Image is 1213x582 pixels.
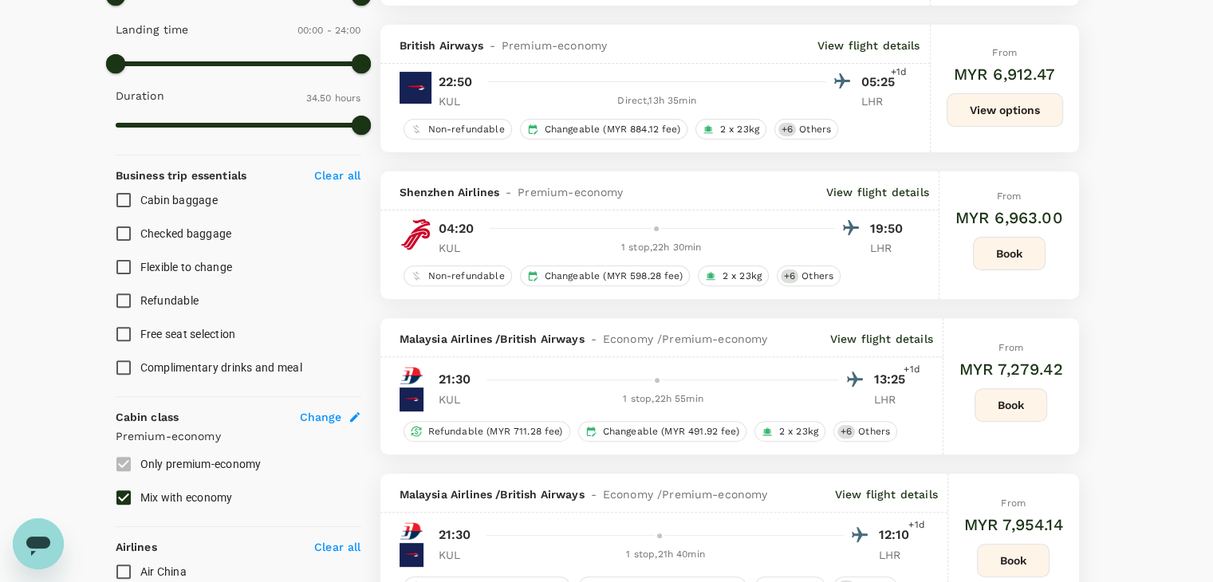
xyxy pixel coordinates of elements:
span: Others [852,425,896,438]
span: Change [300,409,342,425]
h6: MYR 6,963.00 [955,205,1063,230]
p: View flight details [835,486,938,502]
p: Landing time [116,22,189,37]
span: 34.50 hours [306,92,361,104]
p: View flight details [830,331,933,347]
div: +6Others [833,421,897,442]
span: Changeable (MYR 598.28 fee) [538,269,689,283]
div: Changeable (MYR 884.12 fee) [520,119,687,140]
span: 2 x 23kg [714,123,766,136]
span: 2 x 23kg [773,425,825,438]
span: Changeable (MYR 884.12 fee) [538,123,687,136]
h6: MYR 7,279.42 [959,356,1063,382]
p: View flight details [826,184,929,200]
div: +6Others [774,119,838,140]
p: 04:20 [439,219,475,238]
div: 2 x 23kg [754,421,825,442]
button: Book [975,388,1047,422]
span: - [585,331,603,347]
div: Changeable (MYR 491.92 fee) [578,421,746,442]
div: 2 x 23kg [695,119,766,140]
p: 12:10 [879,525,919,545]
img: BA [400,72,431,104]
p: LHR [870,240,910,256]
span: From [1001,497,1026,509]
span: Only premium-economy [140,458,262,470]
span: + 6 [837,425,855,438]
button: View options [947,93,1063,127]
button: Book [973,237,1046,270]
span: Flexible to change [140,261,233,273]
span: Changeable (MYR 491.92 fee) [597,425,746,438]
div: Changeable (MYR 598.28 fee) [520,265,690,286]
span: + 6 [778,123,796,136]
span: +1d [904,362,920,378]
p: 19:50 [870,219,910,238]
p: Clear all [314,539,360,555]
span: - [499,184,518,200]
span: 2 x 23kg [716,269,768,283]
span: Cabin baggage [140,194,218,206]
img: MH [400,519,423,543]
span: Air China [140,565,187,578]
button: Book [977,544,1050,577]
span: Complimentary drinks and meal [140,361,302,374]
p: KUL [439,93,479,109]
span: +1d [908,517,924,533]
div: 1 stop , 22h 30min [488,240,835,256]
p: KUL [439,547,479,563]
span: Non-refundable [422,269,511,283]
strong: Business trip essentials [116,169,247,182]
span: - [585,486,603,502]
p: 21:30 [439,370,471,389]
p: Premium-economy [116,428,361,444]
div: Non-refundable [404,119,512,140]
span: Malaysia Airlines / British Airways [400,486,585,502]
span: Free seat selection [140,328,236,340]
div: Non-refundable [404,265,512,286]
span: Economy / [603,486,662,502]
h6: MYR 6,912.47 [954,61,1056,87]
p: KUL [439,240,479,256]
img: BA [400,387,423,411]
span: Shenzhen Airlines [400,184,500,200]
p: 22:50 [439,73,473,92]
span: Refundable [140,294,199,307]
span: Refundable (MYR 711.28 fee) [422,425,569,438]
div: Refundable (MYR 711.28 fee) [404,421,570,442]
p: View flight details [817,37,920,53]
iframe: Button to launch messaging window [13,518,64,569]
span: From [992,47,1017,58]
p: LHR [879,547,919,563]
span: Checked baggage [140,227,232,240]
img: MH [400,364,423,387]
p: 21:30 [439,525,471,545]
span: Others [795,269,840,283]
span: Premium-economy [502,37,607,53]
span: Mix with economy [140,491,233,504]
span: Premium-economy [662,486,767,502]
p: Duration [116,88,164,104]
span: - [483,37,502,53]
strong: Airlines [116,541,157,553]
img: BA [400,543,423,567]
span: +1d [891,65,907,81]
span: 00:00 - 24:00 [297,25,361,36]
span: Malaysia Airlines / British Airways [400,331,585,347]
p: LHR [861,93,901,109]
p: 05:25 [861,73,901,92]
div: 1 stop , 21h 40min [488,547,844,563]
div: 1 stop , 22h 55min [488,391,839,407]
span: From [997,191,1022,202]
span: Economy / [603,331,662,347]
h6: MYR 7,954.14 [964,512,1063,537]
strong: Cabin class [116,411,179,423]
span: + 6 [781,269,798,283]
div: 2 x 23kg [698,265,769,286]
p: KUL [439,391,479,407]
div: +6Others [777,265,841,286]
div: Direct , 13h 35min [488,93,826,109]
span: Premium-economy [662,331,767,347]
p: Clear all [314,167,360,183]
span: Non-refundable [422,123,511,136]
